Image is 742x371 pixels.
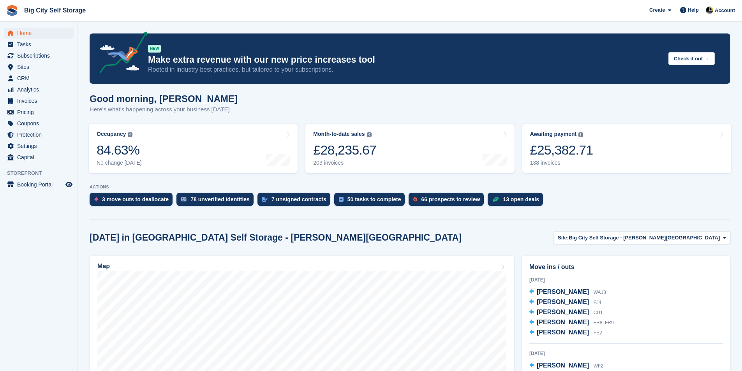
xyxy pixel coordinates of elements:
a: menu [4,62,74,72]
span: CU1 [594,310,603,315]
div: 3 move outs to deallocate [102,196,169,202]
span: Storefront [7,169,78,177]
div: [DATE] [529,350,723,357]
span: Protection [17,129,64,140]
span: CRM [17,73,64,84]
a: 66 prospects to review [409,193,488,210]
span: [PERSON_NAME] [537,299,589,305]
p: Here's what's happening across your business [DATE] [90,105,238,114]
img: deal-1b604bf984904fb50ccaf53a9ad4b4a5d6e5aea283cecdc64d6e3604feb123c2.svg [492,197,499,202]
a: [PERSON_NAME] FR8, FR9 [529,318,614,328]
div: 66 prospects to review [421,196,480,202]
a: 50 tasks to complete [334,193,409,210]
div: £25,382.71 [530,142,593,158]
h2: [DATE] in [GEOGRAPHIC_DATA] Self Storage - [PERSON_NAME][GEOGRAPHIC_DATA] [90,232,462,243]
a: menu [4,84,74,95]
a: [PERSON_NAME] FE2 [529,328,602,338]
span: [PERSON_NAME] [537,309,589,315]
a: menu [4,50,74,61]
span: Site: [558,234,569,242]
img: verify_identity-adf6edd0f0f0b5bbfe63781bf79b02c33cf7c696d77639b501bdc392416b5a36.svg [181,197,187,202]
span: Subscriptions [17,50,64,61]
div: 7 unsigned contracts [271,196,326,202]
span: Tasks [17,39,64,50]
div: 84.63% [97,142,142,158]
div: 13 open deals [503,196,539,202]
div: 50 tasks to complete [347,196,401,202]
a: 13 open deals [488,193,547,210]
a: [PERSON_NAME] WF2 [529,361,603,371]
span: Invoices [17,95,64,106]
span: WA18 [594,290,606,295]
a: Awaiting payment £25,382.71 138 invoices [522,124,731,173]
a: Big City Self Storage [21,4,89,17]
a: menu [4,95,74,106]
span: Account [715,7,735,14]
span: [PERSON_NAME] [537,329,589,336]
div: 138 invoices [530,160,593,166]
span: Capital [17,152,64,163]
a: 3 move outs to deallocate [90,193,176,210]
a: Occupancy 84.63% No change [DATE] [89,124,298,173]
div: Awaiting payment [530,131,577,137]
p: Rooted in industry best practices, but tailored to your subscriptions. [148,65,662,74]
span: Big City Self Storage - [PERSON_NAME][GEOGRAPHIC_DATA] [569,234,720,242]
div: No change [DATE] [97,160,142,166]
span: Sites [17,62,64,72]
img: task-75834270c22a3079a89374b754ae025e5fb1db73e45f91037f5363f120a921f8.svg [339,197,344,202]
a: menu [4,39,74,50]
a: menu [4,73,74,84]
a: menu [4,179,74,190]
button: Check it out → [668,52,715,65]
div: 203 invoices [313,160,376,166]
img: prospect-51fa495bee0391a8d652442698ab0144808aea92771e9ea1ae160a38d050c398.svg [413,197,417,202]
span: [PERSON_NAME] [537,319,589,325]
button: Site: Big City Self Storage - [PERSON_NAME][GEOGRAPHIC_DATA] [553,231,730,244]
div: Month-to-date sales [313,131,365,137]
img: move_outs_to_deallocate_icon-f764333ba52eb49d3ac5e1228854f67142a1ed5810a6f6cc68b1a99e826820c5.svg [94,197,98,202]
a: [PERSON_NAME] CU1 [529,308,603,318]
div: [DATE] [529,276,723,283]
img: icon-info-grey-7440780725fd019a000dd9b08b2336e03edf1995a4989e88bcd33f0948082b44.svg [578,132,583,137]
h2: Map [97,263,110,270]
img: contract_signature_icon-13c848040528278c33f63329250d36e43548de30e8caae1d1a13099fd9432cc5.svg [262,197,268,202]
a: menu [4,28,74,39]
div: 78 unverified identities [190,196,250,202]
a: 78 unverified identities [176,193,257,210]
h2: Move ins / outs [529,262,723,272]
span: Booking Portal [17,179,64,190]
a: [PERSON_NAME] WA18 [529,287,606,297]
div: Occupancy [97,131,126,137]
span: FJ4 [594,300,601,305]
img: icon-info-grey-7440780725fd019a000dd9b08b2336e03edf1995a4989e88bcd33f0948082b44.svg [367,132,372,137]
a: menu [4,118,74,129]
h1: Good morning, [PERSON_NAME] [90,93,238,104]
a: menu [4,129,74,140]
span: Analytics [17,84,64,95]
div: £28,235.67 [313,142,376,158]
div: NEW [148,45,161,53]
p: Make extra revenue with our new price increases tool [148,54,662,65]
img: Patrick Nevin [706,6,714,14]
span: Help [688,6,699,14]
span: Settings [17,141,64,151]
a: Month-to-date sales £28,235.67 203 invoices [305,124,514,173]
a: [PERSON_NAME] FJ4 [529,297,601,308]
span: FR8, FR9 [594,320,614,325]
span: [PERSON_NAME] [537,288,589,295]
a: menu [4,141,74,151]
span: Pricing [17,107,64,118]
a: Preview store [64,180,74,189]
span: Home [17,28,64,39]
img: icon-info-grey-7440780725fd019a000dd9b08b2336e03edf1995a4989e88bcd33f0948082b44.svg [128,132,132,137]
p: ACTIONS [90,185,730,190]
span: Coupons [17,118,64,129]
a: 7 unsigned contracts [257,193,334,210]
img: stora-icon-8386f47178a22dfd0bd8f6a31ec36ba5ce8667c1dd55bd0f319d3a0aa187defe.svg [6,5,18,16]
span: Create [649,6,665,14]
span: FE2 [594,330,602,336]
a: menu [4,107,74,118]
img: price-adjustments-announcement-icon-8257ccfd72463d97f412b2fc003d46551f7dbcb40ab6d574587a9cd5c0d94... [93,32,148,76]
span: [PERSON_NAME] [537,362,589,369]
a: menu [4,152,74,163]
